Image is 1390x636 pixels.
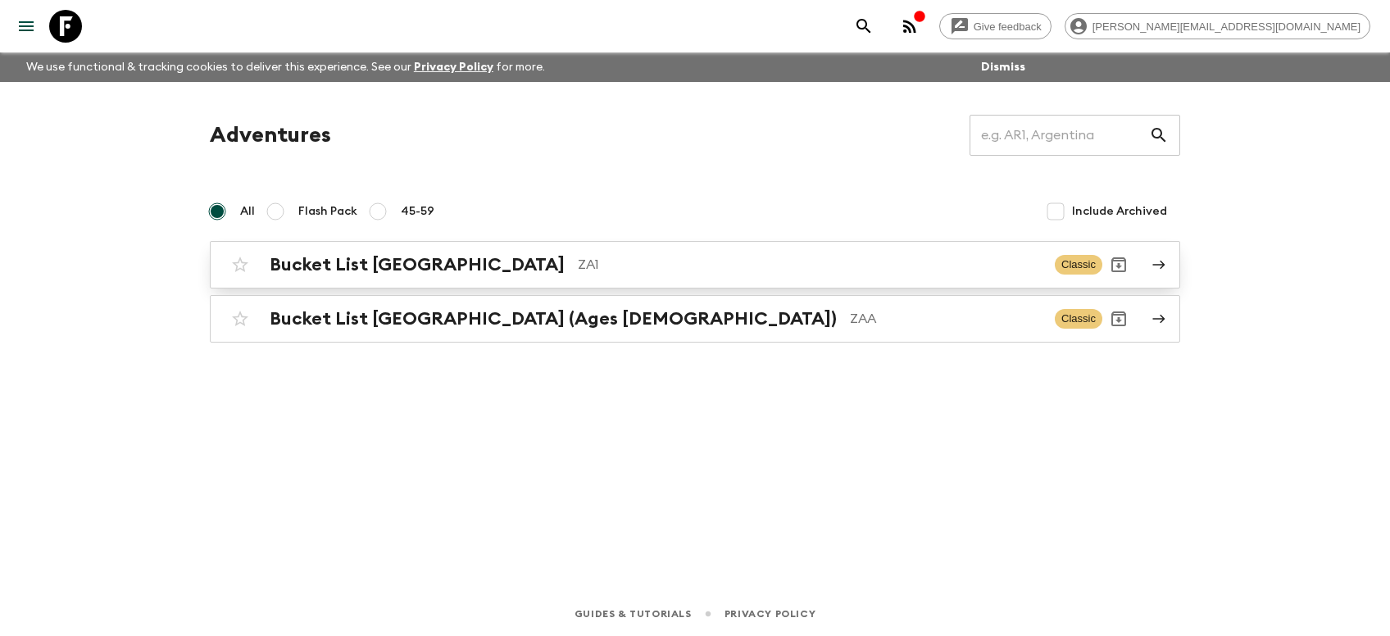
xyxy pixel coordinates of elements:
[1083,20,1370,33] span: [PERSON_NAME][EMAIL_ADDRESS][DOMAIN_NAME]
[270,308,837,329] h2: Bucket List [GEOGRAPHIC_DATA] (Ages [DEMOGRAPHIC_DATA])
[270,254,565,275] h2: Bucket List [GEOGRAPHIC_DATA]
[1102,302,1135,335] button: Archive
[977,56,1029,79] button: Dismiss
[210,295,1180,343] a: Bucket List [GEOGRAPHIC_DATA] (Ages [DEMOGRAPHIC_DATA])ZAAClassicArchive
[10,10,43,43] button: menu
[1072,203,1167,220] span: Include Archived
[210,119,331,152] h1: Adventures
[401,203,434,220] span: 45-59
[1055,309,1102,329] span: Classic
[965,20,1051,33] span: Give feedback
[847,10,880,43] button: search adventures
[578,255,1042,275] p: ZA1
[970,112,1149,158] input: e.g. AR1, Argentina
[1102,248,1135,281] button: Archive
[414,61,493,73] a: Privacy Policy
[210,241,1180,288] a: Bucket List [GEOGRAPHIC_DATA]ZA1ClassicArchive
[850,309,1042,329] p: ZAA
[939,13,1052,39] a: Give feedback
[1055,255,1102,275] span: Classic
[240,203,255,220] span: All
[20,52,552,82] p: We use functional & tracking cookies to deliver this experience. See our for more.
[1065,13,1370,39] div: [PERSON_NAME][EMAIL_ADDRESS][DOMAIN_NAME]
[298,203,357,220] span: Flash Pack
[575,605,692,623] a: Guides & Tutorials
[725,605,815,623] a: Privacy Policy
